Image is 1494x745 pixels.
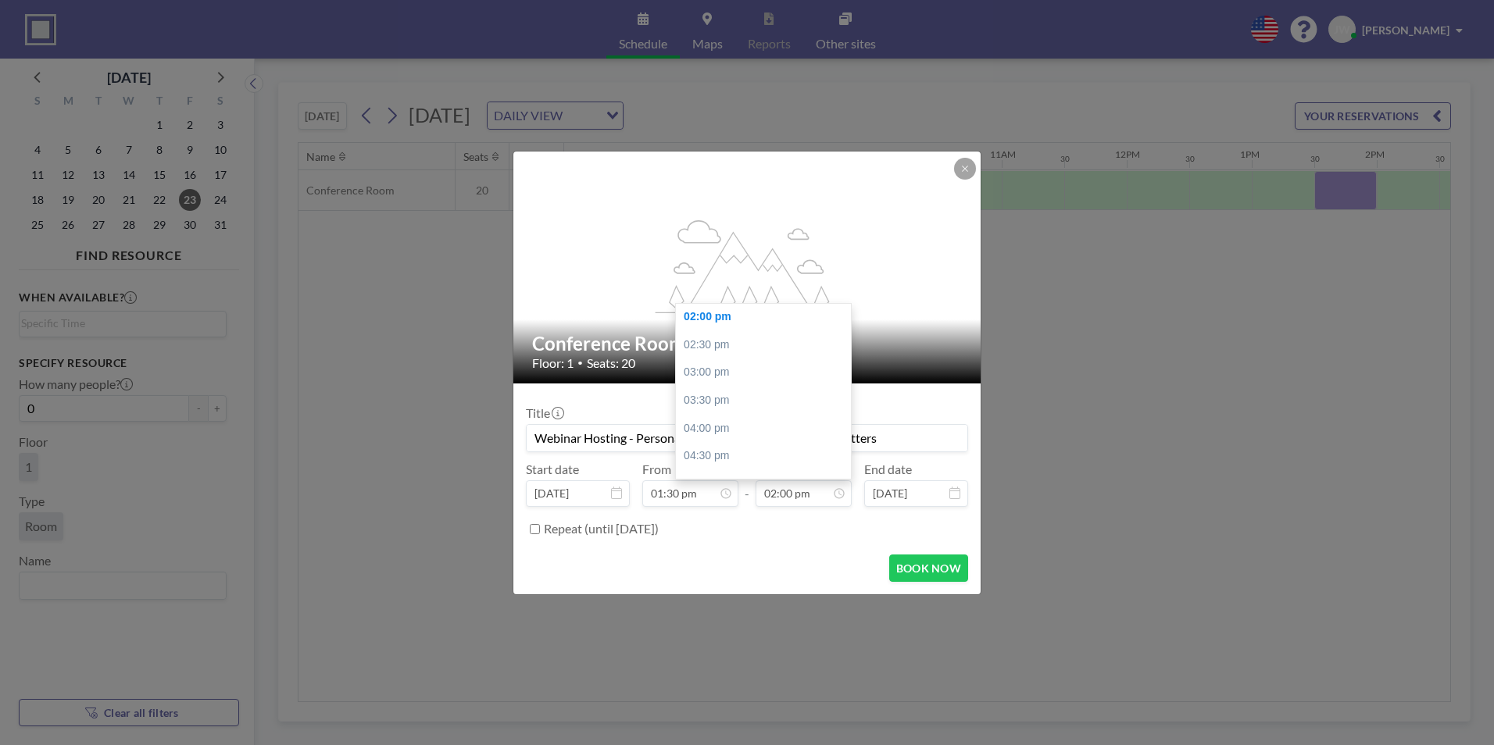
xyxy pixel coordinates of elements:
div: 02:30 pm [676,331,859,359]
span: • [577,357,583,369]
span: Seats: 20 [587,355,635,371]
label: End date [864,462,912,477]
div: 04:30 pm [676,442,859,470]
div: 03:30 pm [676,387,859,415]
label: Start date [526,462,579,477]
button: BOOK NOW [889,554,968,582]
label: Repeat (until [DATE]) [544,521,659,536]
span: - [745,467,749,501]
input: Jean's reservation [527,425,967,451]
div: 03:00 pm [676,358,859,387]
label: From [642,462,671,477]
label: Title [526,405,563,421]
div: 04:00 pm [676,415,859,443]
span: Floor: 1 [532,355,574,371]
div: 02:00 pm [676,303,859,331]
div: 05:00 pm [676,470,859,498]
h2: Conference Room [532,332,963,355]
